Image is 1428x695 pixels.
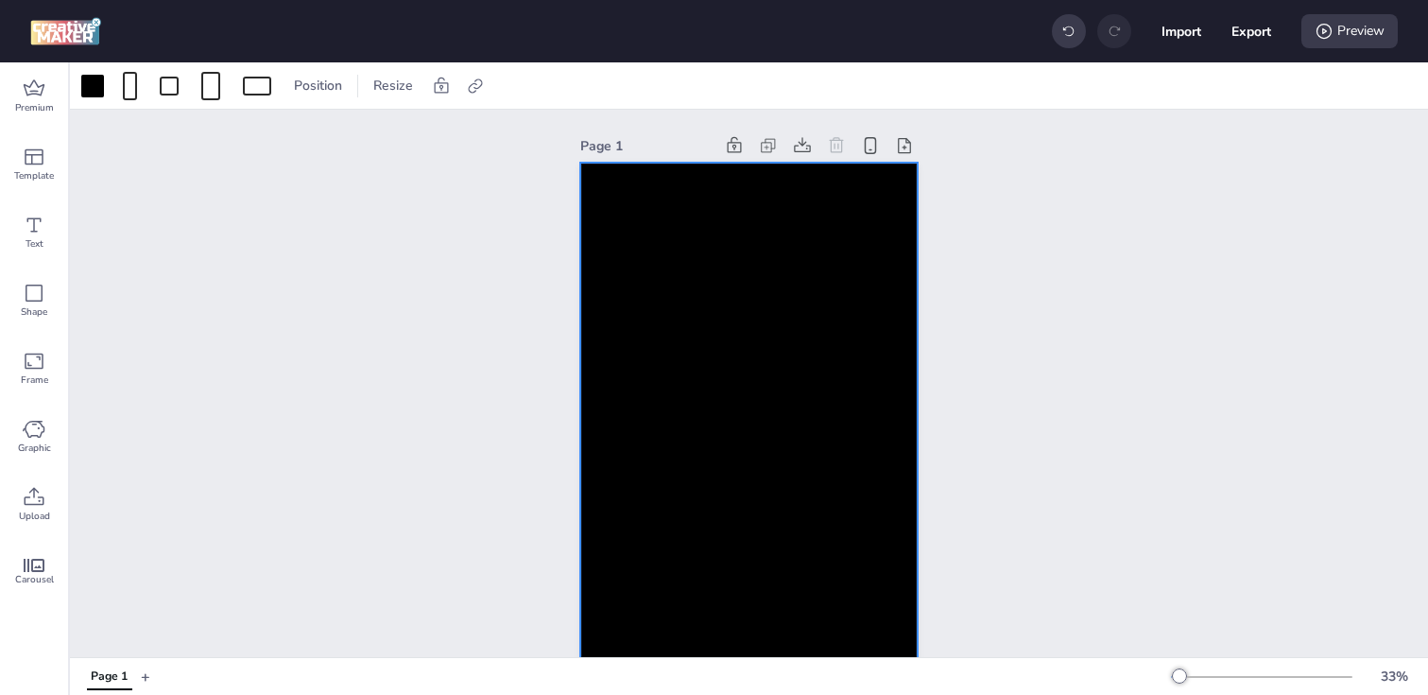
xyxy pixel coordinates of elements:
div: Page 1 [580,136,713,156]
span: Text [26,236,43,252]
div: Tabs [77,660,141,693]
span: Graphic [18,441,51,456]
span: Premium [15,100,54,115]
img: logo Creative Maker [30,17,101,45]
button: Export [1231,11,1271,51]
span: Template [14,168,54,183]
div: 33 % [1371,667,1417,686]
button: + [141,660,150,693]
span: Upload [19,509,50,524]
span: Frame [21,373,48,388]
span: Carousel [15,572,54,587]
span: Position [290,76,346,96]
div: Page 1 [91,669,128,686]
span: Shape [21,304,47,320]
span: Resize [370,76,417,96]
button: Import [1161,11,1201,51]
div: Preview [1301,14,1398,48]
